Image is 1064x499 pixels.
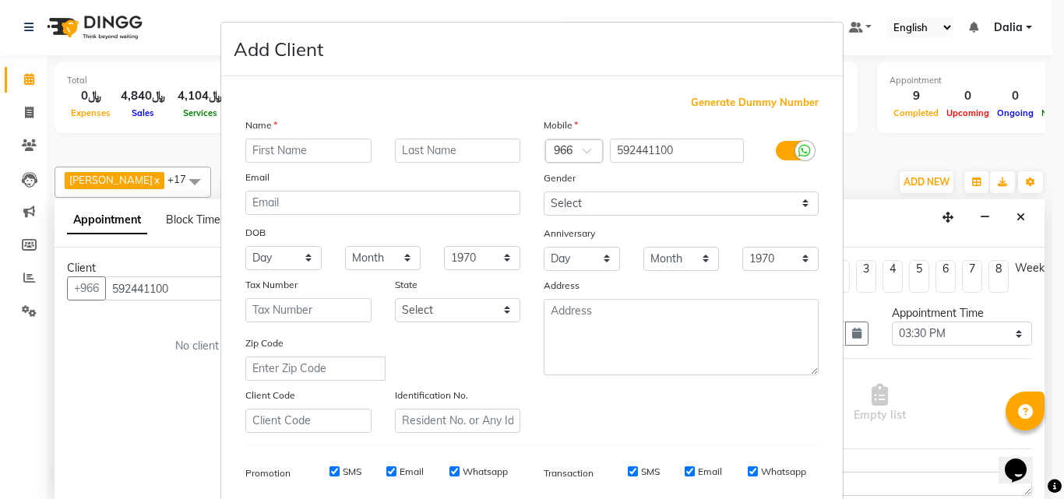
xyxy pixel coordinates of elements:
input: Enter Zip Code [245,357,386,381]
label: DOB [245,226,266,240]
input: Client Code [245,409,372,433]
input: Last Name [395,139,521,163]
label: Address [544,279,580,293]
label: Transaction [544,466,594,480]
label: Email [245,170,270,184]
label: Zip Code [245,336,284,350]
label: Name [245,118,277,132]
label: Tax Number [245,278,298,292]
label: Whatsapp [761,465,806,479]
label: Mobile [544,118,578,132]
label: State [395,278,417,292]
label: SMS [343,465,361,479]
input: Email [245,191,520,215]
label: Anniversary [544,227,595,241]
input: Mobile [610,139,745,163]
input: Tax Number [245,298,372,322]
label: SMS [641,465,660,479]
label: Email [698,465,722,479]
label: Identification No. [395,388,468,402]
h4: Add Client [234,35,323,63]
label: Gender [544,171,576,185]
label: Promotion [245,466,291,480]
label: Email [400,465,424,479]
label: Whatsapp [463,465,508,479]
span: Generate Dummy Number [691,95,819,111]
label: Client Code [245,388,295,402]
input: First Name [245,139,372,163]
input: Resident No. or Any Id [395,409,521,433]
